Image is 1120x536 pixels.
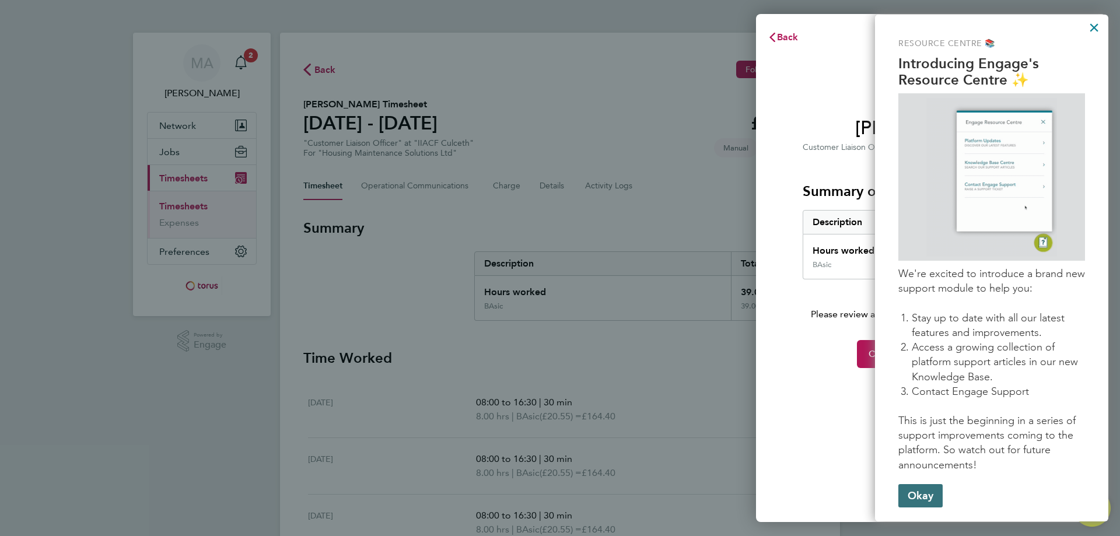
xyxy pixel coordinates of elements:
[898,38,1085,50] p: Resource Centre 📚
[1088,18,1100,37] button: Close
[898,55,1085,72] p: Introducing Engage's
[777,31,799,43] span: Back
[813,260,831,269] div: BAsic
[803,98,1059,112] span: Timesheet approval of
[898,484,943,507] button: Okay
[803,210,1059,279] div: Summary of 15 - 21 Sep 2025
[803,182,1059,201] h3: Summary of [DATE] - [DATE]
[803,234,995,260] div: Hours worked
[926,98,1057,256] img: GIF of Resource Centre being opened
[912,340,1085,384] li: Access a growing collection of platform support articles in our new Knowledge Base.
[912,384,1085,399] li: Contact Engage Support
[803,117,1059,140] span: [PERSON_NAME]
[898,72,1085,89] p: Resource Centre ✨
[789,279,1073,321] p: Please review all details before approving this timesheet.
[803,142,893,152] span: Customer Liaison Officer
[912,311,1085,340] li: Stay up to date with all our latest features and improvements.
[803,211,995,234] div: Description
[898,414,1085,472] p: This is just the beginning in a series of support improvements coming to the platform. So watch o...
[869,348,993,360] span: Confirm Timesheet Approval
[898,267,1085,296] p: We're excited to introduce a brand new support module to help you:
